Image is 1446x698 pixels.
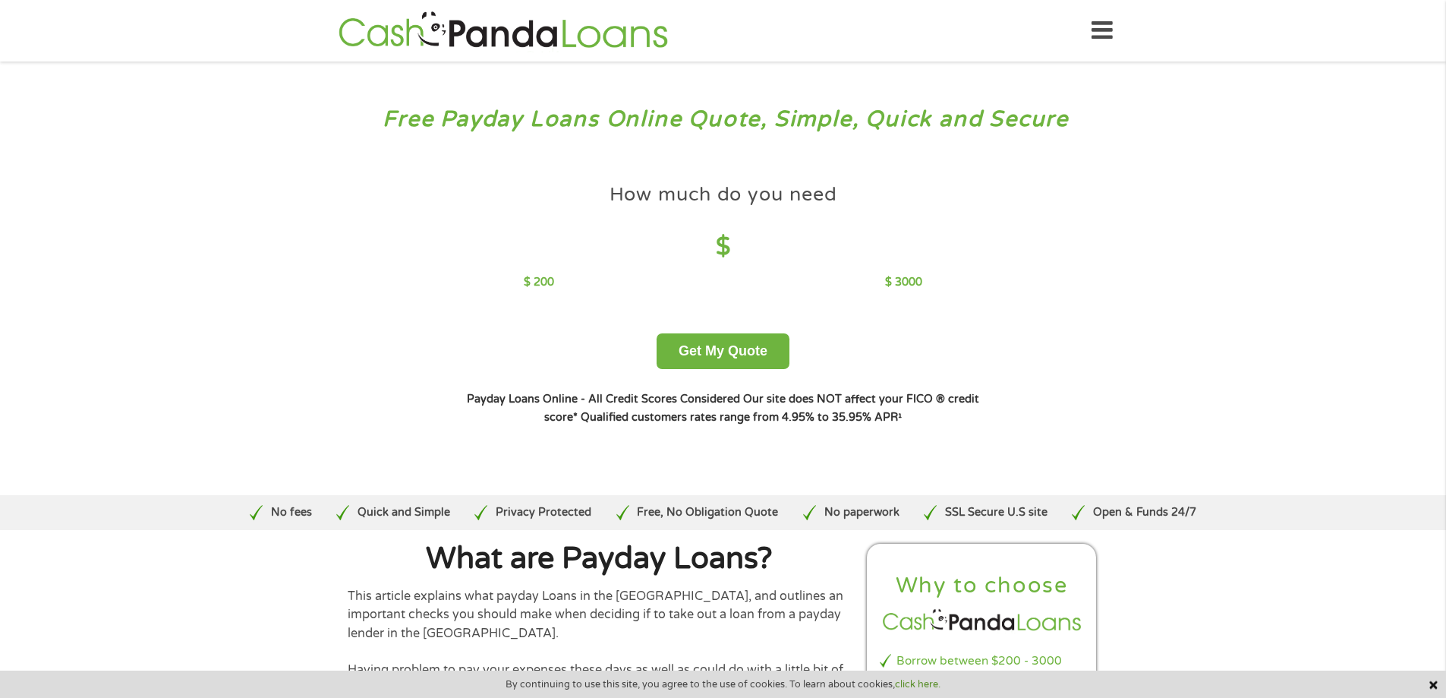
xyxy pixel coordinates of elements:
h2: Why to choose [880,572,1085,600]
p: No paperwork [824,504,899,521]
p: Having problem to pay your expenses these days as well as could do with a little bit of cash to l... [348,661,852,698]
h4: $ [524,232,922,263]
img: GetLoanNow Logo [334,9,673,52]
p: No fees [271,504,312,521]
p: Quick and Simple [358,504,450,521]
p: Privacy Protected [496,504,591,521]
strong: Qualified customers rates range from 4.95% to 35.95% APR¹ [581,411,902,424]
p: SSL Secure U.S site [945,504,1047,521]
span: By continuing to use this site, you agree to the use of cookies. To learn about cookies, [506,679,940,690]
a: click here. [895,678,940,690]
p: Free, No Obligation Quote [637,504,778,521]
p: This article explains what payday Loans in the [GEOGRAPHIC_DATA], and outlines an important check... [348,587,852,643]
p: Open & Funds 24/7 [1093,504,1196,521]
h4: How much do you need [610,182,837,207]
p: $ 200 [524,274,554,291]
strong: Our site does NOT affect your FICO ® credit score* [544,393,979,424]
h1: What are Payday Loans? [348,544,852,574]
h3: Free Payday Loans Online Quote, Simple, Quick and Secure [44,106,1403,134]
strong: Payday Loans Online - All Credit Scores Considered [467,393,740,406]
button: Get My Quote [657,333,789,369]
li: Borrow between $200 - 3000 [880,652,1085,670]
p: $ 3000 [885,274,922,291]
